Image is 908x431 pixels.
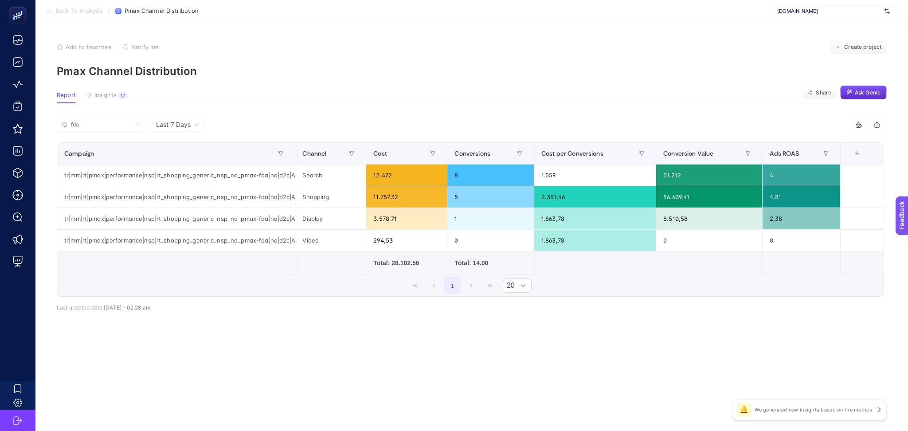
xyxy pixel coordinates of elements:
div: 1 [447,208,534,229]
span: Pmax Channel Distribution [125,8,199,15]
div: 0 [656,230,762,251]
span: Conversion Value [663,150,713,157]
img: svg%3e [885,7,890,16]
input: Search [71,121,131,128]
div: Display [295,208,366,229]
div: 8.510,58 [656,208,762,229]
div: 51.212 [656,165,762,186]
div: Search [295,165,366,186]
div: 12.472 [366,165,447,186]
span: Report [57,92,76,99]
span: Last updated date: [57,304,104,311]
span: / [108,7,110,14]
div: 8 [447,165,534,186]
div: tr|mm|rt|pmax|performance|nsp|rt_shopping_generic_nsp_na_pmax-fda|na|d2c|AOP|OSB0002K1Q [57,165,295,186]
span: Feedback [5,3,34,10]
div: 11.757,32 [366,186,447,208]
div: 294,53 [366,230,447,251]
span: Share [816,89,831,96]
button: Ask Genie [840,86,887,100]
div: Total: 14.00 [454,259,527,267]
div: 56.609,41 [656,186,762,208]
div: 0 [763,230,840,251]
div: 7 items selected [848,150,855,169]
span: Conversions [454,150,490,157]
span: Cost per Conversions [541,150,603,157]
span: Ask Genie [855,89,881,96]
span: Last 7 Days [156,120,191,129]
div: 12 [118,92,127,99]
span: Notify me [131,43,159,51]
div: + [849,150,865,157]
div: tr|mm|rt|pmax|performance|nsp|rt_shopping_generic_nsp_na_pmax-fda|na|d2c|AOP|OSB0002K1Q [57,186,295,208]
div: Last 7 Days [57,132,884,311]
button: Notify me [122,43,159,51]
div: tr|mm|rt|pmax|performance|nsp|rt_shopping_generic_nsp_na_pmax-fda|na|d2c|AOP|OSB0002K1Q [57,208,295,229]
div: tr|mm|rt|pmax|performance|nsp|rt_shopping_generic_nsp_na_pmax-fda|na|d2c|AOP|OSB0002K1Q [57,230,295,251]
span: [DOMAIN_NAME] [777,8,881,15]
span: Back To Analysis [56,8,102,15]
div: 1.559 [534,165,656,186]
span: [DATE]・02:28 am [104,304,150,311]
span: Insights [94,92,117,99]
div: 5 [447,186,534,208]
span: Ads ROAS [770,150,799,157]
button: 1 [444,277,461,294]
span: Add to favorites [66,43,111,51]
span: Channel [302,150,326,157]
div: 3.578,71 [366,208,447,229]
div: 1.863,78 [534,208,656,229]
div: 2.351,46 [534,186,656,208]
div: 2,38 [763,208,840,229]
span: Campaign [64,150,94,157]
span: Cost [373,150,387,157]
div: 1.863,78 [534,230,656,251]
div: Video [295,230,366,251]
div: 4 [763,165,840,186]
p: Pmax Channel Distribution [57,65,887,78]
button: Share [802,86,837,100]
span: Create project [844,43,881,51]
div: Shopping [295,186,366,208]
button: Create project [830,40,887,54]
span: Rows per page [503,279,515,292]
button: Add to favorites [57,43,111,51]
div: 4,81 [763,186,840,208]
div: 0 [447,230,534,251]
div: Total: 28.102.56 [373,259,440,267]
